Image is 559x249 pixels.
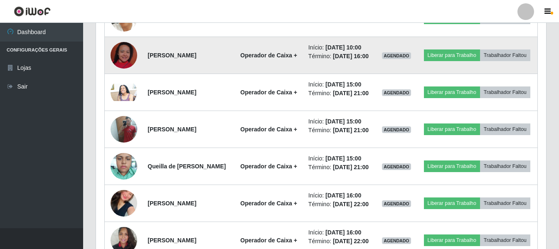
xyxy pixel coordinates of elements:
li: Início: [308,228,371,237]
time: [DATE] 21:00 [333,164,369,170]
strong: [PERSON_NAME] [148,200,196,207]
img: 1743101504429.jpeg [111,111,137,147]
time: [DATE] 22:00 [333,238,369,244]
li: Término: [308,126,371,135]
button: Liberar para Trabalho [424,49,480,61]
strong: Operador de Caixa + [240,52,297,59]
button: Trabalhador Faltou [480,197,530,209]
span: AGENDADO [382,237,411,244]
button: Trabalhador Faltou [480,160,530,172]
strong: Operador de Caixa + [240,89,297,96]
span: AGENDADO [382,52,411,59]
li: Início: [308,80,371,89]
time: [DATE] 16:00 [333,53,369,59]
time: [DATE] 16:00 [325,229,361,236]
img: 1744447862550.jpeg [111,32,137,79]
button: Liberar para Trabalho [424,86,480,98]
strong: Operador de Caixa + [240,200,297,207]
time: [DATE] 21:00 [333,127,369,133]
span: AGENDADO [382,163,411,170]
strong: [PERSON_NAME] [148,52,196,59]
li: Início: [308,117,371,126]
span: AGENDADO [382,89,411,96]
time: [DATE] 15:00 [325,155,361,162]
time: [DATE] 22:00 [333,201,369,207]
li: Término: [308,200,371,209]
button: Trabalhador Faltou [480,86,530,98]
button: Trabalhador Faltou [480,49,530,61]
time: [DATE] 21:00 [333,90,369,96]
time: [DATE] 15:00 [325,81,361,88]
li: Início: [308,43,371,52]
img: 1746725446960.jpeg [111,148,137,184]
strong: Operador de Caixa + [240,126,297,133]
li: Término: [308,163,371,172]
time: [DATE] 10:00 [325,44,361,51]
li: Início: [308,154,371,163]
img: CoreUI Logo [14,6,51,17]
button: Liberar para Trabalho [424,234,480,246]
img: 1737978086826.jpeg [111,84,137,101]
strong: [PERSON_NAME] [148,89,196,96]
li: Início: [308,191,371,200]
strong: [PERSON_NAME] [148,237,196,244]
button: Liberar para Trabalho [424,197,480,209]
button: Liberar para Trabalho [424,123,480,135]
strong: Operador de Caixa + [240,237,297,244]
button: Trabalhador Faltou [480,234,530,246]
time: [DATE] 16:00 [325,192,361,199]
time: [DATE] 15:00 [325,118,361,125]
li: Término: [308,237,371,246]
button: Liberar para Trabalho [424,160,480,172]
button: Trabalhador Faltou [480,123,530,135]
strong: Queilla de [PERSON_NAME] [148,163,226,170]
li: Término: [308,52,371,61]
strong: Operador de Caixa + [240,163,297,170]
img: 1693675362936.jpeg [111,180,137,227]
strong: [PERSON_NAME] [148,126,196,133]
li: Término: [308,89,371,98]
span: AGENDADO [382,126,411,133]
span: AGENDADO [382,200,411,207]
